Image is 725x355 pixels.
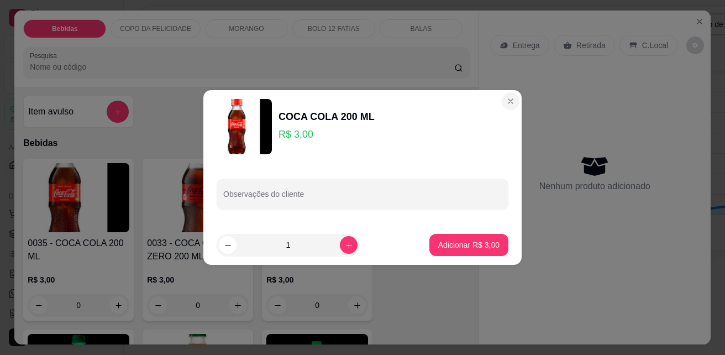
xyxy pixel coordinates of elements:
[429,234,508,256] button: Adicionar R$ 3,00
[217,99,272,154] img: product-image
[502,92,519,110] button: Close
[438,239,500,250] p: Adicionar R$ 3,00
[279,109,375,124] div: COCA COLA 200 ML
[223,193,502,204] input: Observações do cliente
[340,236,358,254] button: increase-product-quantity
[219,236,237,254] button: decrease-product-quantity
[279,127,375,142] p: R$ 3,00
